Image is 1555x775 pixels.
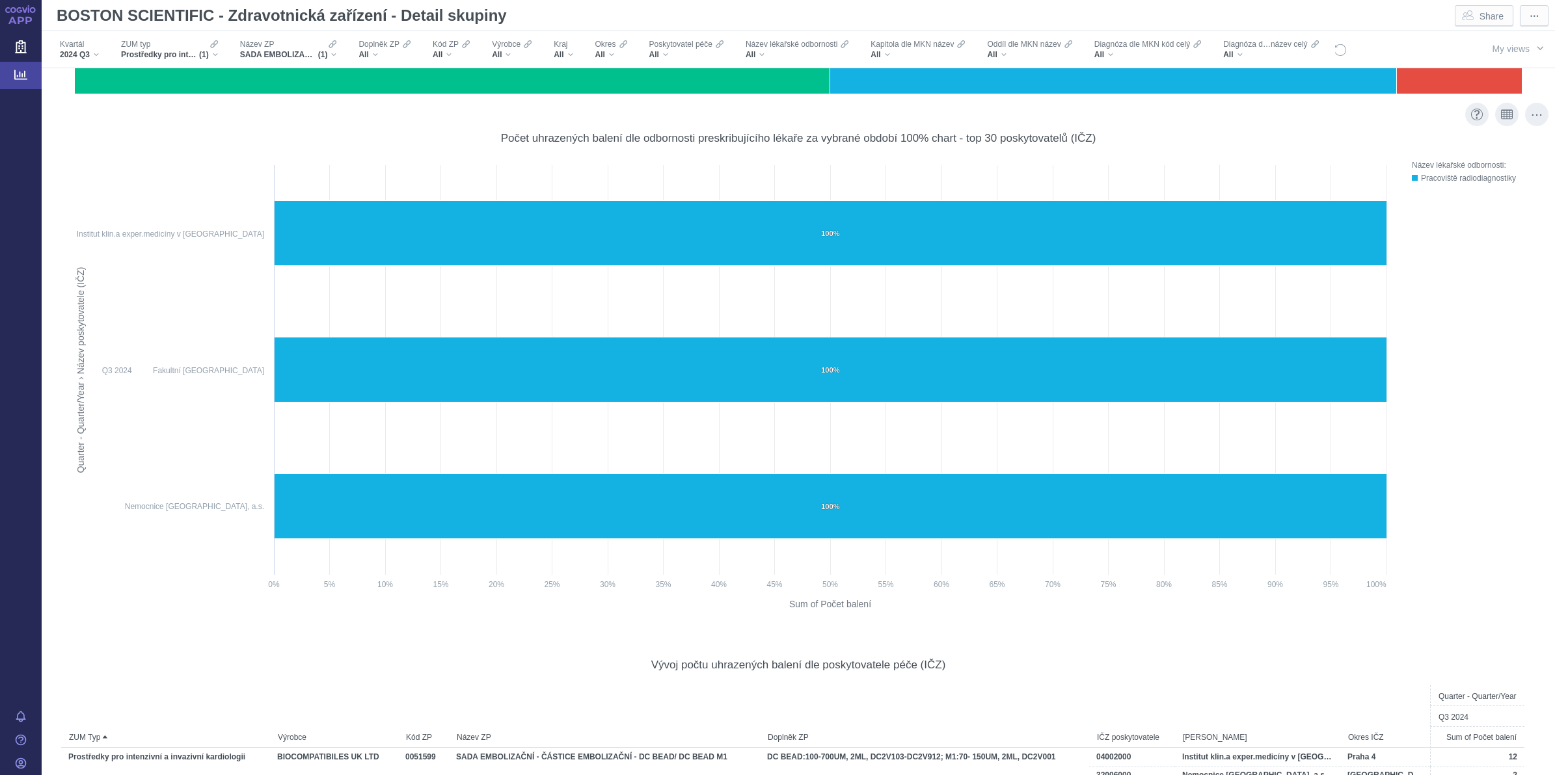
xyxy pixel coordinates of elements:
[492,49,502,60] span: All
[1495,103,1519,126] div: Show as table
[270,727,398,748] div: Výrobce
[760,748,1089,767] div: DC BEAD:100-700UM, 2ML, DC2V103-DC2V912; M1:70- 150UM, 2ML, DC2V001
[449,748,760,767] div: SADA EMBOLIZAČNÍ - ČÁSTICE EMBOLIZAČNÍ - DC BEAD/ DC BEAD M1
[398,727,449,748] div: Kód ZP
[1439,687,1517,704] span: Quarter - Quarter/Year
[398,748,449,767] div: 0051599
[1323,580,1338,589] text: 95%
[1525,103,1548,126] div: More actions
[987,49,997,60] span: All
[554,39,567,49] span: Kraj
[554,49,563,60] span: All
[456,752,727,761] span: SADA EMBOLIZAČNÍ - ČÁSTICE EMBOLIZAČNÍ - DC BEAD/ DC BEAD M1
[489,580,504,589] text: 20%
[1495,629,1519,653] div: Description
[1480,36,1555,60] button: My views
[1412,159,1535,172] div: Název lékařské odbornosti:
[1520,5,1548,26] button: More actions
[1340,748,1430,767] div: Praha 4
[987,39,1061,49] span: Oddíl dle MKN název
[1430,685,1524,706] div: Quarter - Quarter/Year
[60,49,90,60] span: 2024 Q3
[1217,36,1325,63] div: Diagnóza d…název celýAll
[649,49,659,60] span: All
[199,49,209,60] span: (1)
[649,39,712,49] span: Poskytovatel péče
[433,580,448,589] text: 15%
[1094,49,1104,60] span: All
[1097,728,1159,746] span: IČZ poskytovatele
[1340,727,1430,748] div: Okres IČZ
[406,728,432,746] span: Kód ZP
[278,728,306,746] span: Výrobce
[1421,172,1535,185] div: Pracoviště radiodiagnostiky
[1412,159,1535,185] div: Legend: Název lékařské odbornosti
[1439,709,1468,726] span: Q3 2024
[651,658,946,672] div: Vývoj počtu uhrazených balení dle poskytovatele péče (IČZ)
[864,36,971,63] div: Kapitola dle MKN názevAll
[485,36,538,63] div: VýrobceAll
[1211,580,1227,589] text: 85%
[822,580,838,589] text: 50%
[1480,10,1504,23] span: Share
[547,36,579,63] div: KrajAll
[426,36,476,63] div: Kód ZPAll
[240,49,318,60] span: SADA EMBOLIZAČNÍ - ČÁSTICE EMBOLIZAČNÍ - DC BEAD/ DC BEAD M1
[1455,5,1513,26] button: Share dashboard
[1430,748,1524,767] div: 12
[1089,727,1175,748] div: IČZ poskytovatele
[352,36,417,63] div: Doplněk ZPAll
[760,727,1089,748] div: Doplněk ZP
[789,599,871,609] text: Sum of Počet balení
[1175,748,1340,767] div: Institut klin.a exper.medicíny v Praze
[1267,580,1283,589] text: 90%
[1183,728,1247,746] span: [PERSON_NAME]
[1096,752,1131,761] span: 04002000
[643,36,730,63] div: Poskytovatel péčeAll
[1223,39,1307,49] span: Diagnóza d…název celý
[600,580,615,589] text: 30%
[746,49,755,60] span: All
[121,39,150,49] span: ZUM typ
[989,580,1005,589] text: 65%
[544,580,560,589] text: 25%
[501,131,1096,145] div: Počet uhrazených balení dle odbornosti preskribujícího lékaře za vybrané období 100% chart - top ...
[457,728,491,746] span: Název ZP
[980,36,1078,63] div: Oddíl dle MKN názevAll
[51,31,1448,68] div: Filters
[767,752,1055,761] span: DC BEAD:100-700UM, 2ML, DC2V103-DC2V912; M1:70- 150UM, 2ML, DC2V001
[69,728,100,746] span: ZUM Typ
[595,49,605,60] span: All
[1347,752,1375,761] span: Praha 4
[821,230,840,237] text: 100%
[1509,752,1517,761] span: 12
[61,727,270,748] div: ZUM Typ
[871,39,954,49] span: Kapitola dle MKN název
[595,39,616,49] span: Okres
[1430,727,1524,748] div: Sum of Počet balení
[1530,10,1539,23] span: ⋯
[1446,728,1517,746] span: Sum of Počet balení
[358,39,399,49] span: Doplněk ZP
[115,36,224,63] div: ZUM typProstředky pro intenzivní a invazivní kardiologii(1)
[1088,36,1208,63] div: Diagnóza dle MKN kód celýAll
[405,752,436,761] span: 0051599
[768,728,809,746] span: Doplněk ZP
[270,748,398,767] div: BIOCOMPATIBILES UK LTD
[934,580,949,589] text: 60%
[1089,748,1175,767] div: 04002000
[1430,706,1524,727] div: Q3 2024
[53,36,105,63] div: Kvartál2024 Q3
[1525,629,1548,653] div: More actions
[1045,580,1061,589] text: 70%
[61,748,270,767] div: Prostředky pro intenzivní a invazivní kardiologii
[766,580,782,589] text: 45%
[655,580,671,589] text: 35%
[358,49,368,60] span: All
[433,49,442,60] span: All
[268,580,280,589] text: 0%
[68,752,245,761] span: Prostředky pro intenzivní a invazivní kardiologii
[377,580,393,589] text: 10%
[821,366,840,374] text: 100%
[1175,727,1340,748] div: Název IČZ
